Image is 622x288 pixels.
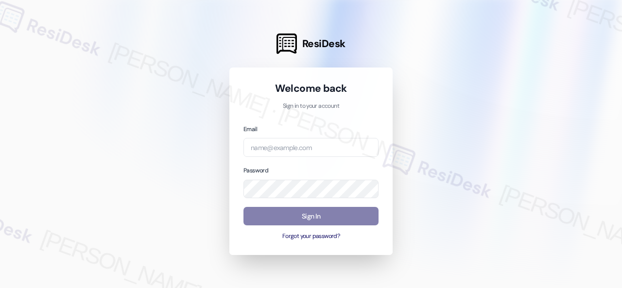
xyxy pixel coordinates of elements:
label: Password [243,167,268,174]
button: Sign In [243,207,379,226]
h1: Welcome back [243,82,379,95]
input: name@example.com [243,138,379,157]
p: Sign in to your account [243,102,379,111]
span: ResiDesk [302,37,346,51]
img: ResiDesk Logo [276,34,297,54]
label: Email [243,125,257,133]
button: Forgot your password? [243,232,379,241]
